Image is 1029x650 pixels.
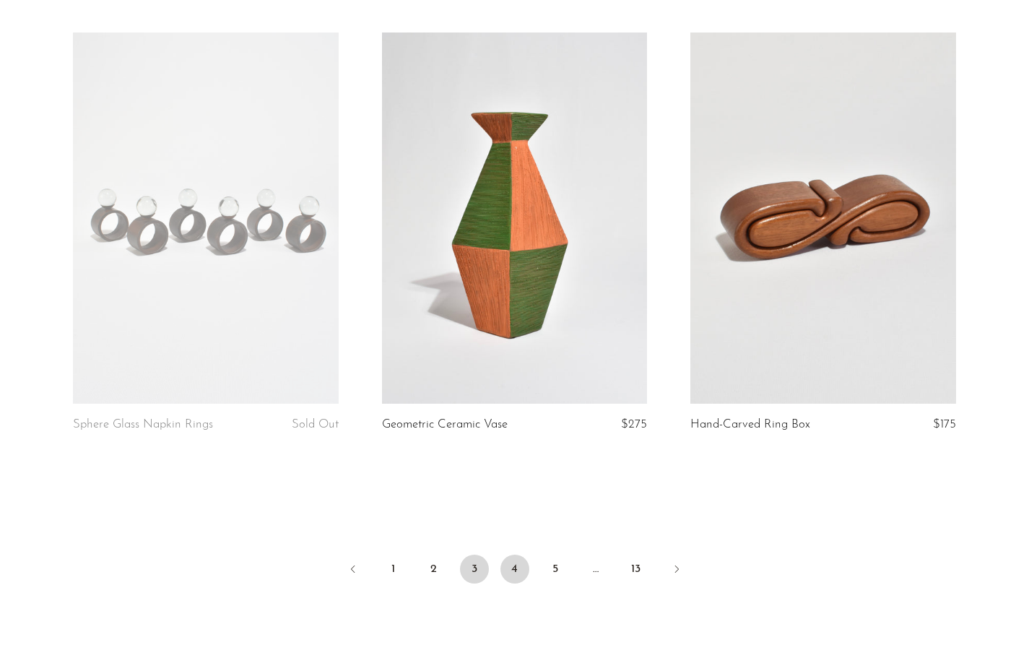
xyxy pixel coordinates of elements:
span: $175 [933,418,956,430]
a: 13 [622,555,651,584]
a: Next [662,555,691,586]
a: Hand-Carved Ring Box [690,418,810,431]
a: 2 [420,555,448,584]
a: Geometric Ceramic Vase [382,418,508,431]
a: Sphere Glass Napkin Rings [73,418,213,431]
span: 3 [460,555,489,584]
span: … [581,555,610,584]
a: 1 [379,555,408,584]
a: Previous [339,555,368,586]
a: 4 [500,555,529,584]
a: 5 [541,555,570,584]
span: Sold Out [292,418,339,430]
span: $275 [621,418,647,430]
